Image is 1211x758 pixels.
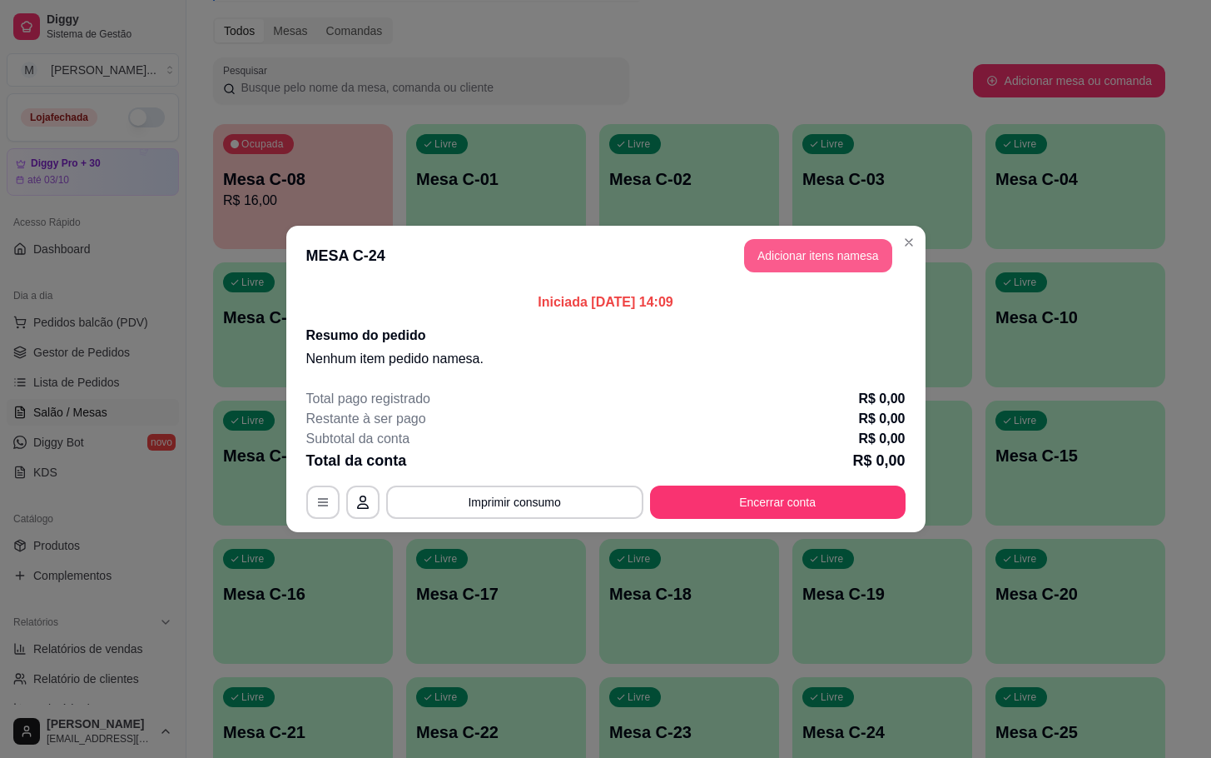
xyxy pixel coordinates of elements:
[858,409,905,429] p: R$ 0,00
[306,326,906,346] h2: Resumo do pedido
[744,239,892,272] button: Adicionar itens namesa
[306,292,906,312] p: Iniciada [DATE] 14:09
[306,449,407,472] p: Total da conta
[306,349,906,369] p: Nenhum item pedido na mesa .
[858,429,905,449] p: R$ 0,00
[286,226,926,286] header: MESA C-24
[896,229,922,256] button: Close
[306,429,410,449] p: Subtotal da conta
[306,409,426,429] p: Restante à ser pago
[650,486,906,519] button: Encerrar conta
[858,389,905,409] p: R$ 0,00
[852,449,905,472] p: R$ 0,00
[306,389,430,409] p: Total pago registrado
[386,486,643,519] button: Imprimir consumo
